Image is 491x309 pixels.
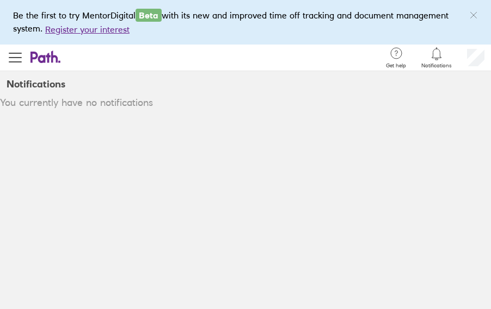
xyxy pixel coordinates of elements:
[13,9,478,36] div: Be the first to try MentorDigital with its new and improved time off tracking and document manage...
[7,71,65,97] h2: Notifications
[421,62,452,69] span: Notifications
[136,9,162,22] span: Beta
[421,46,452,69] a: Notifications
[45,23,130,36] button: Register your interest
[386,62,406,69] span: Get help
